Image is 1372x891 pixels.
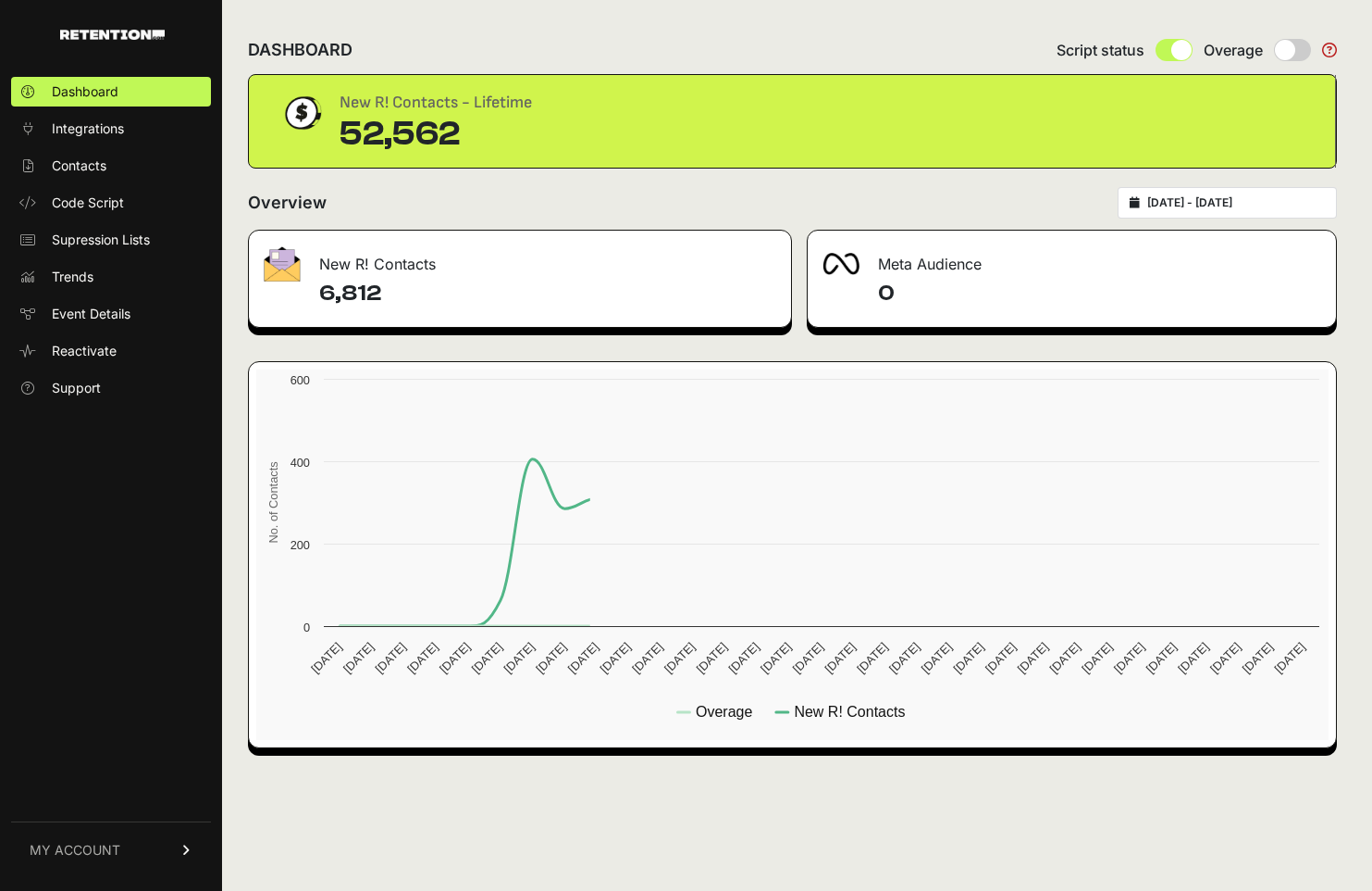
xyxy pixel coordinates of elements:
[248,190,327,216] h2: Overview
[725,640,761,676] text: [DATE]
[52,342,117,360] span: Reactivate
[1271,640,1307,676] text: [DATE]
[11,336,211,366] a: Reactivate
[30,841,120,860] span: MY ACCOUNT
[60,30,165,40] img: Retention.com
[661,640,698,676] text: [DATE]
[1047,640,1083,676] text: [DATE]
[758,640,794,676] text: [DATE]
[52,305,130,323] span: Event Details
[340,116,532,153] div: 52,562
[469,640,505,676] text: [DATE]
[501,640,537,676] text: [DATE]
[11,822,211,878] a: MY ACCOUNT
[404,640,440,676] text: [DATE]
[373,640,409,676] text: [DATE]
[340,90,532,116] div: New R! Contacts - Lifetime
[1240,640,1276,676] text: [DATE]
[264,246,301,282] img: fa-envelope-19ae18322b30453b285274b1b8af3d052b27d846a4fbe8435d1a52b978f639a2.png
[878,279,1322,308] h4: 0
[340,640,377,676] text: [DATE]
[533,640,569,676] text: [DATE]
[11,299,211,329] a: Event Details
[437,640,473,676] text: [DATE]
[854,640,890,676] text: [DATE]
[950,640,986,676] text: [DATE]
[1143,640,1180,676] text: [DATE]
[1079,640,1115,676] text: [DATE]
[11,77,211,107] a: Dashboard
[52,119,124,138] span: Integrations
[308,640,344,676] text: [DATE]
[886,640,922,676] text: [DATE]
[790,640,826,676] text: [DATE]
[983,640,1019,676] text: [DATE]
[278,90,325,136] img: dollar-coin-05c43ed7efb7bc0c12610022525b4bbbb207c7efeef5aecc26f025e68dcafac9.png
[266,461,280,543] text: No. of Contacts
[565,640,601,676] text: [DATE]
[52,379,101,397] span: Support
[696,704,752,720] text: Overage
[249,231,791,286] div: New R! Contacts
[1175,640,1211,676] text: [DATE]
[303,621,310,634] text: 0
[319,279,776,308] h4: 6,812
[52,268,93,286] span: Trends
[11,262,211,292] a: Trends
[11,114,211,144] a: Integrations
[248,37,352,63] h2: DASHBOARD
[11,188,211,218] a: Code Script
[290,538,310,552] text: 200
[629,640,665,676] text: [DATE]
[52,157,106,175] span: Contacts
[11,225,211,255] a: Supression Lists
[598,640,634,676] text: [DATE]
[1057,39,1144,61] span: Script status
[52,82,118,101] span: Dashboard
[11,373,211,403] a: Support
[794,704,905,720] text: New R! Contacts
[1015,640,1051,676] text: [DATE]
[1111,640,1147,676] text: [DATE]
[52,194,124,212] span: Code Script
[11,151,211,181] a: Contacts
[919,640,955,676] text: [DATE]
[1204,39,1263,61] span: Overage
[290,456,310,470] text: 400
[822,253,859,275] img: fa-meta-2f981b61bb99beabf952f7030308934f19ce035c18b003e963880cc3fabeebb7.png
[808,231,1337,286] div: Meta Audience
[52,231,150,249] span: Supression Lists
[1207,640,1243,676] text: [DATE]
[822,640,859,676] text: [DATE]
[694,640,730,676] text: [DATE]
[290,373,310,387] text: 600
